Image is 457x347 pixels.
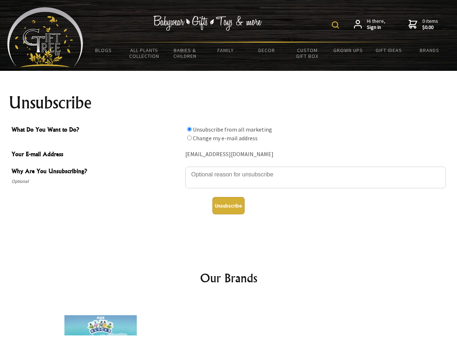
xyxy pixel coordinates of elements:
[12,167,182,177] span: Why Are You Unsubscribing?
[193,126,272,133] label: Unsubscribe from all marketing
[185,149,446,160] div: [EMAIL_ADDRESS][DOMAIN_NAME]
[12,150,182,160] span: Your E-mail Address
[165,43,206,64] a: Babies & Children
[7,7,83,67] img: Babyware - Gifts - Toys and more...
[187,136,192,140] input: What Do You Want to Do?
[153,16,262,31] img: Babywear - Gifts - Toys & more
[14,269,443,287] h2: Our Brands
[367,24,385,31] strong: Sign in
[332,21,339,29] img: product search
[83,43,124,58] a: BLOGS
[422,24,438,31] strong: $0.00
[212,197,245,214] button: Unsubscribe
[12,177,182,186] span: Optional
[367,18,385,31] span: Hi there,
[422,18,438,31] span: 0 items
[409,18,438,31] a: 0 items$0.00
[185,167,446,188] textarea: Why Are You Unsubscribing?
[246,43,287,58] a: Decor
[206,43,246,58] a: Family
[327,43,368,58] a: Grown Ups
[193,134,258,142] label: Change my e-mail address
[368,43,409,58] a: Gift Ideas
[124,43,165,64] a: All Plants Collection
[187,127,192,132] input: What Do You Want to Do?
[354,18,385,31] a: Hi there,Sign in
[409,43,450,58] a: Brands
[9,94,449,111] h1: Unsubscribe
[287,43,328,64] a: Custom Gift Box
[12,125,182,136] span: What Do You Want to Do?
